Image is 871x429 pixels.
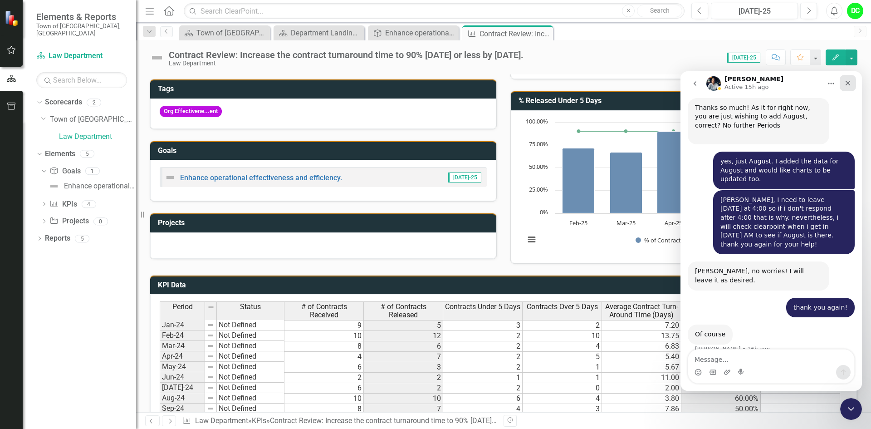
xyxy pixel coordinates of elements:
td: 8 [284,404,364,414]
td: [DATE]-24 [160,383,205,393]
td: 7 [364,352,443,362]
span: Contracts Under 5 Days [445,303,520,311]
td: 3 [443,320,523,331]
td: 1 [523,362,602,373]
td: Apr-24 [160,351,205,362]
td: 2 [364,373,443,383]
td: Not Defined [217,404,284,414]
td: 6 [284,383,364,394]
a: Law Department [36,51,127,61]
span: Search [650,7,670,14]
td: 13.75 [602,331,681,341]
div: Enhance operational effectiveness and efficiency. [385,27,456,39]
td: 4 [523,394,602,404]
small: Town of [GEOGRAPHIC_DATA], [GEOGRAPHIC_DATA] [36,22,127,37]
td: 2.00 [602,383,681,394]
td: 2 [443,331,523,341]
button: View chart menu, Chart [525,233,538,246]
div: » » [182,416,497,426]
td: 7.20 [602,320,681,331]
div: Enhance operational effectiveness and efficiency. [64,182,136,190]
span: Elements & Reports [36,11,127,22]
td: Not Defined [217,320,284,330]
td: Not Defined [217,330,284,341]
a: Law Department [195,416,248,425]
path: Feb-25, 71.42857143. % of Contracts Under 5 Days. [563,148,595,213]
path: Apr-25, 90. % of Contracts Under 5 Days. [657,131,690,213]
a: KPIs [49,199,77,210]
img: 8DAGhfEEPCf229AAAAAElFTkSuQmCC [207,363,214,370]
td: 2 [364,383,443,394]
input: Search ClearPoint... [184,3,685,19]
img: 8DAGhfEEPCf229AAAAAElFTkSuQmCC [207,374,214,381]
div: Contract Review: Increase the contract turnaround time to 90% [DATE] or less by [DATE]. [169,50,524,60]
a: Department Landing Page [276,27,362,39]
span: Org Effectivene...ent [160,106,222,117]
iframe: Intercom live chat [680,71,862,391]
img: Not Defined [165,172,176,183]
iframe: Intercom live chat [840,398,862,420]
g: Target % of Contracts under 5 Days, series 2 of 2. Line with 6 data points. [577,129,817,133]
a: KPIs [252,416,266,425]
td: 60.00% [681,394,761,404]
a: Scorecards [45,97,82,108]
td: 10 [523,331,602,341]
span: # of Contracts Received [286,303,362,319]
button: Show % of Contracts Under 5 Days [636,236,721,244]
img: 8DAGhfEEPCf229AAAAAElFTkSuQmCC [207,394,214,402]
h3: Goals [158,147,492,155]
div: [DATE]-25 [714,6,795,17]
img: 8DAGhfEEPCf229AAAAAElFTkSuQmCC [207,342,214,350]
td: 1 [523,373,602,383]
path: Feb-25, 90. Target % of Contracts under 5 Days. [577,129,581,133]
img: Not Defined [49,181,59,192]
td: Feb-24 [160,330,205,341]
div: Contract Review: Increase the contract turnaround time to 90% [DATE] or less by [DATE]. [270,416,549,425]
td: 9 [284,320,364,331]
td: 5.67 [602,362,681,373]
td: 0 [523,383,602,394]
td: 50.00% [681,404,761,414]
td: 5 [364,320,443,331]
td: 6 [284,362,364,373]
td: Not Defined [217,362,284,372]
text: 100.00% [526,117,548,125]
div: Department Landing Page [291,27,362,39]
td: 3 [523,404,602,414]
div: Town of [GEOGRAPHIC_DATA] Page [196,27,268,39]
div: Contract Review: Increase the contract turnaround time to 90% [DATE] or less by [DATE]. [480,28,551,39]
a: Town of [GEOGRAPHIC_DATA] Page [181,27,268,39]
img: 8DAGhfEEPCf229AAAAAElFTkSuQmCC [207,353,214,360]
td: 2 [443,352,523,362]
td: 6.83 [602,341,681,352]
td: Jan-24 [160,320,205,330]
td: 5 [523,352,602,362]
td: 3.80 [602,394,681,404]
div: Law Department [169,60,524,67]
div: DC [847,3,863,19]
td: 3 [364,362,443,373]
td: Not Defined [217,393,284,404]
td: 7 [364,404,443,414]
span: Status [240,303,261,311]
span: Contracts Over 5 Days [527,303,598,311]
